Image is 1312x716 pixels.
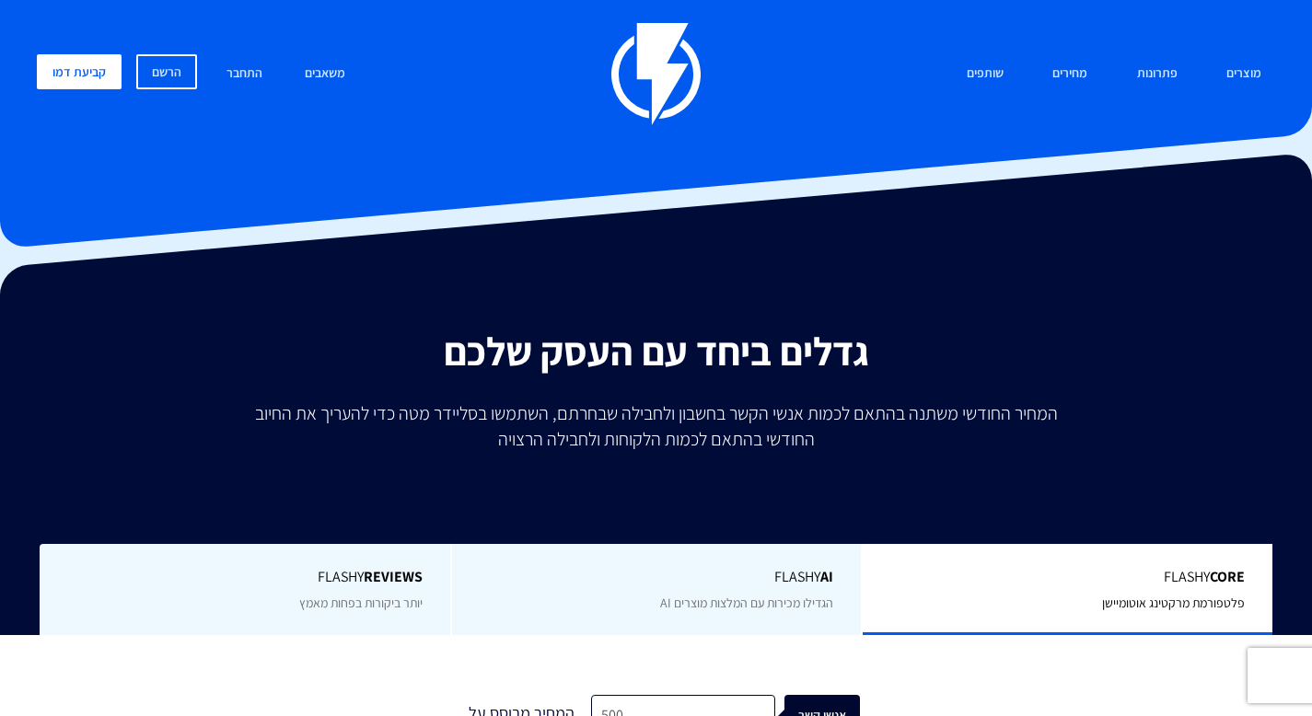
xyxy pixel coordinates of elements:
[953,54,1017,94] a: שותפים
[1123,54,1191,94] a: פתרונות
[1213,54,1275,94] a: מוצרים
[1039,54,1101,94] a: מחירים
[136,54,197,89] a: הרשם
[480,567,834,588] span: Flashy
[67,567,423,588] span: Flashy
[37,54,122,89] a: קביעת דמו
[820,567,833,586] b: AI
[364,567,423,586] b: REVIEWS
[299,595,423,611] span: יותר ביקורות בפחות מאמץ
[213,54,276,94] a: התחבר
[1210,567,1245,586] b: Core
[291,54,359,94] a: משאבים
[890,567,1245,588] span: Flashy
[1102,595,1245,611] span: פלטפורמת מרקטינג אוטומיישן
[242,400,1071,452] p: המחיר החודשי משתנה בהתאם לכמות אנשי הקשר בחשבון ולחבילה שבחרתם, השתמשו בסליידר מטה כדי להעריך את ...
[14,329,1298,373] h2: גדלים ביחד עם העסק שלכם
[660,595,833,611] span: הגדילו מכירות עם המלצות מוצרים AI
